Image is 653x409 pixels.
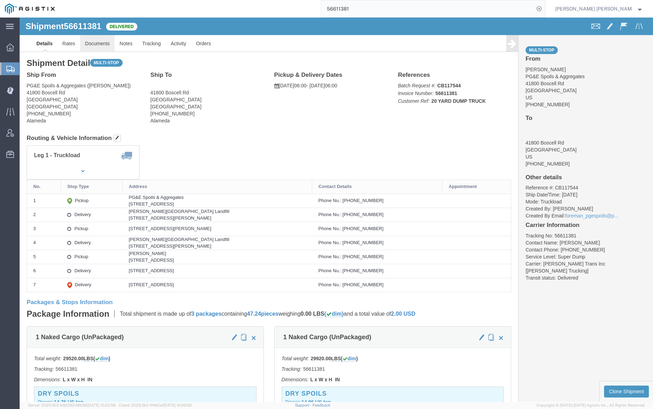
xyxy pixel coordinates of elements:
span: Client: 2025.19.0-1f462a1 [119,403,192,407]
iframe: FS Legacy Container [20,18,653,402]
span: Server: 2025.19.0-b9208248b56 [28,403,116,407]
img: logo [5,4,55,14]
a: Feedback [312,403,330,407]
a: Support [295,403,312,407]
button: [PERSON_NAME] [PERSON_NAME] [555,5,643,13]
span: [DATE] 10:22:58 [87,403,116,407]
span: Kayte Bray Dogali [555,5,632,13]
input: Search for shipment number, reference number [321,0,534,17]
span: Copyright © [DATE]-[DATE] Agistix Inc., All Rights Reserved [537,402,645,408]
span: [DATE] 10:06:59 [163,403,192,407]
